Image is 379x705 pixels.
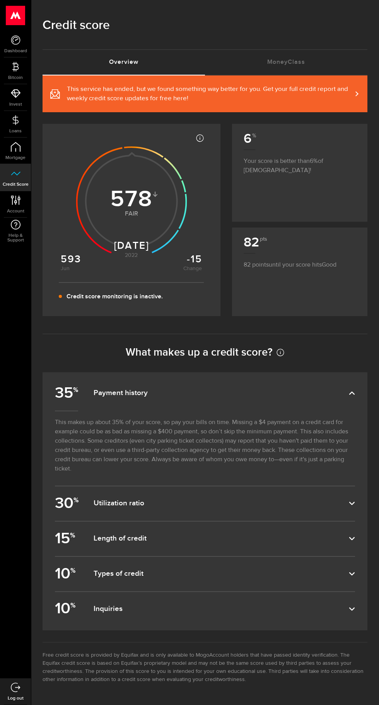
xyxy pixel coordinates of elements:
[43,15,367,36] h1: Credit score
[67,85,352,103] span: This service has ended, but we found something way better for you. Get your full credit report an...
[244,131,255,147] b: 6
[55,526,80,551] b: 15
[70,602,75,610] sup: %
[94,569,349,578] dfn: Types of credit
[43,346,367,359] h2: What makes up a credit score?
[43,49,367,75] ul: Tabs Navigation
[94,388,349,398] dfn: Payment history
[73,496,79,504] sup: %
[244,149,356,175] p: Your score is better than of [DEMOGRAPHIC_DATA]!
[6,3,29,26] button: Open LiveChat chat widget
[43,651,367,684] li: Free credit score is provided by Equifax and is only available to MogoAccount holders that have p...
[55,596,80,621] b: 10
[244,234,266,250] b: 82
[244,262,269,268] span: 82 points
[73,386,78,394] sup: %
[205,50,367,75] a: MoneyClass
[70,531,75,539] sup: %
[67,292,163,301] p: Credit score monitoring is inactive.
[94,534,349,543] dfn: Length of credit
[94,604,349,614] dfn: Inquiries
[55,561,80,587] b: 10
[94,499,349,508] dfn: Utilization ratio
[70,566,75,575] sup: %
[43,50,205,75] a: Overview
[244,253,356,270] p: until your score hits
[55,381,80,406] b: 35
[55,491,80,516] b: 30
[322,262,336,268] span: Good
[43,75,367,112] a: This service has ended, but we found something way better for you. Get your full credit report an...
[310,158,318,164] span: 6
[55,411,355,486] p: This makes up about 35% of your score, so pay your bills on time. Missing a $4 payment on a credi...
